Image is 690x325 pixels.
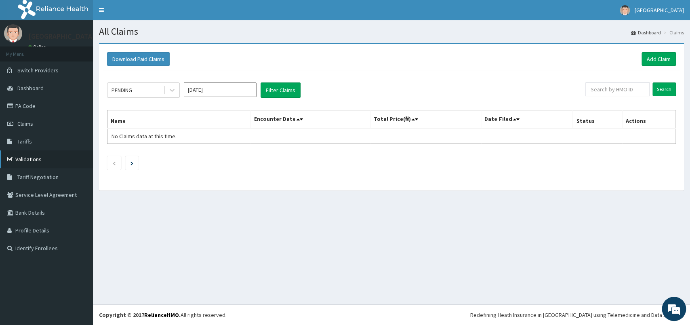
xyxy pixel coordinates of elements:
a: RelianceHMO [144,311,179,319]
span: Switch Providers [17,67,59,74]
a: Online [28,44,48,50]
input: Search [652,82,676,96]
th: Actions [622,110,675,129]
span: We're online! [47,102,111,184]
span: Claims [17,120,33,127]
div: Minimize live chat window [133,4,152,23]
img: d_794563401_company_1708531726252_794563401 [15,40,33,61]
textarea: Type your message and hit 'Enter' [4,221,154,249]
div: Chat with us now [42,45,136,56]
div: Redefining Heath Insurance in [GEOGRAPHIC_DATA] using Telemedicine and Data Science! [470,311,684,319]
th: Encounter Date [250,110,370,129]
strong: Copyright © 2017 . [99,311,181,319]
p: [GEOGRAPHIC_DATA] [28,33,95,40]
span: Dashboard [17,84,44,92]
li: Claims [662,29,684,36]
span: Tariff Negotiation [17,173,59,181]
th: Status [573,110,622,129]
a: Add Claim [642,52,676,66]
button: Filter Claims [261,82,301,98]
span: Tariffs [17,138,32,145]
th: Total Price(₦) [370,110,481,129]
img: User Image [4,24,22,42]
input: Select Month and Year [184,82,257,97]
span: No Claims data at this time. [111,133,177,140]
img: User Image [620,5,630,15]
a: Dashboard [631,29,661,36]
input: Search by HMO ID [585,82,650,96]
a: Previous page [112,159,116,167]
th: Date Filed [481,110,573,129]
button: Download Paid Claims [107,52,170,66]
footer: All rights reserved. [93,304,690,325]
div: PENDING [111,86,132,94]
span: [GEOGRAPHIC_DATA] [635,6,684,14]
h1: All Claims [99,26,684,37]
a: Next page [130,159,133,167]
th: Name [107,110,250,129]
